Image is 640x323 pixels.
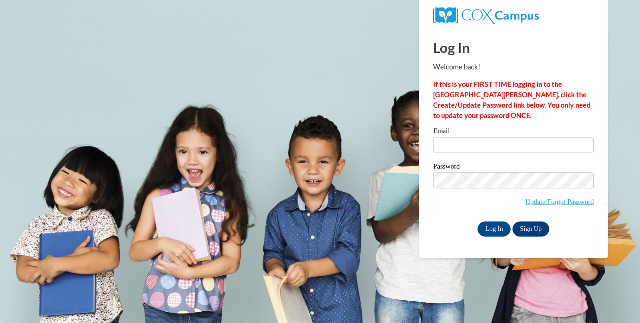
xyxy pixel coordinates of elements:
[433,127,594,137] label: Email
[433,62,594,72] p: Welcome back!
[478,221,511,237] input: Log In
[433,7,538,24] img: COX Campus
[525,198,594,205] a: Update/Forgot Password
[433,11,538,19] a: COX Campus
[433,38,594,57] h1: Log In
[433,80,590,119] strong: If this is your FIRST TIME logging in to the [GEOGRAPHIC_DATA][PERSON_NAME], click the Create/Upd...
[433,163,594,172] label: Password
[512,221,549,237] a: Sign Up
